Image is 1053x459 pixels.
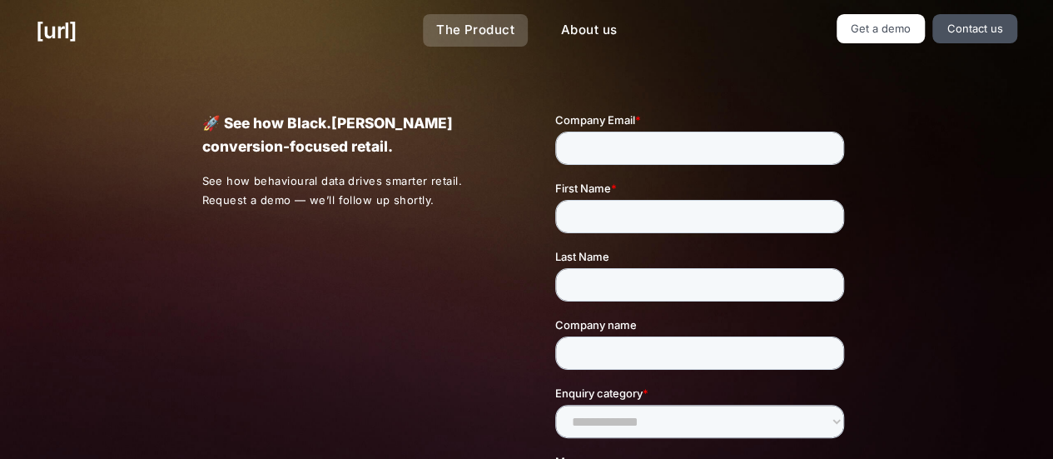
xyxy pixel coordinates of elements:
a: Get a demo [837,14,926,43]
p: 🚀 See how Black.[PERSON_NAME] conversion-focused retail. [201,112,497,158]
a: The Product [423,14,528,47]
a: About us [548,14,630,47]
a: [URL] [36,14,77,47]
p: See how behavioural data drives smarter retail. Request a demo — we’ll follow up shortly. [201,172,498,210]
a: Contact us [932,14,1017,43]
